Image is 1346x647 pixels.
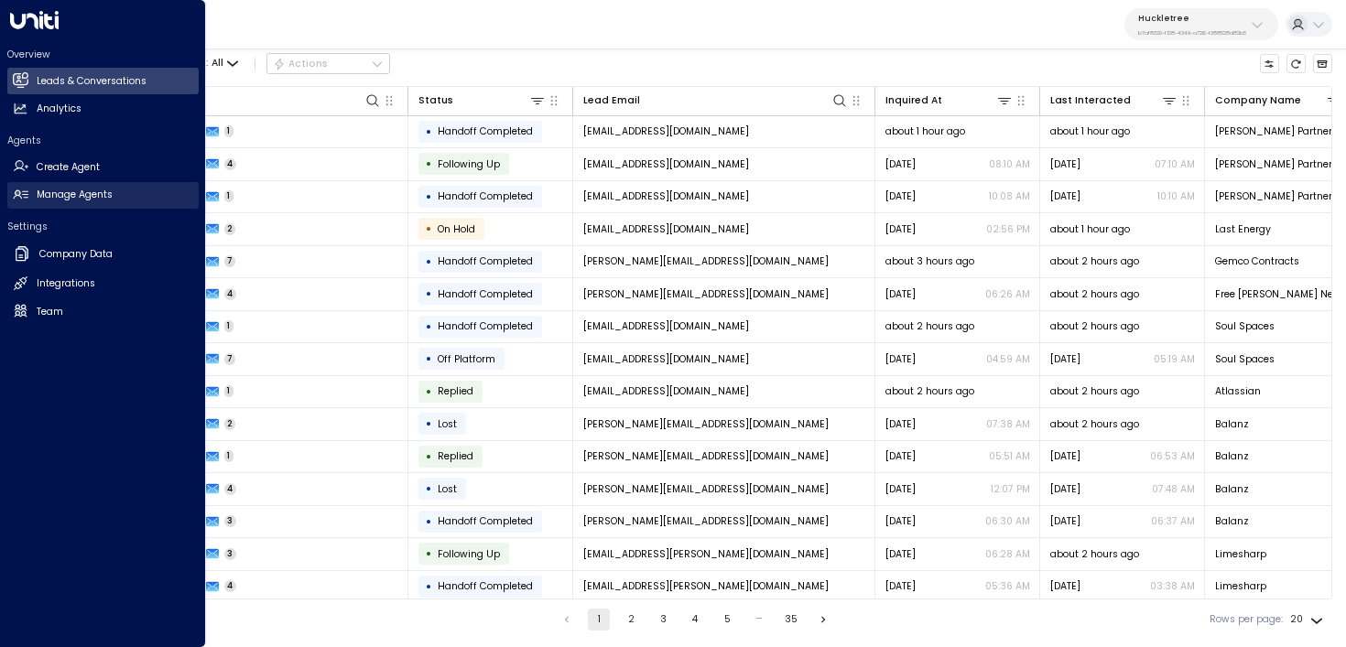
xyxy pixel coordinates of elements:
[1215,352,1275,366] span: Soul Spaces
[885,92,942,109] div: Inquired At
[212,58,223,69] span: All
[1210,612,1283,627] label: Rows per page:
[885,384,974,398] span: about 2 hours ago
[224,580,237,592] span: 4
[266,53,390,75] button: Actions
[985,579,1030,593] p: 05:36 AM
[224,548,237,560] span: 3
[224,223,236,235] span: 2
[438,417,457,431] span: Lost
[583,287,829,301] span: katie@freewillsnetwork.ie
[885,352,916,366] span: Sep 22, 2025
[1050,124,1130,138] span: about 1 hour ago
[1050,319,1139,333] span: about 2 hours ago
[426,347,432,371] div: •
[1155,157,1195,171] p: 07:10 AM
[438,352,495,366] span: Off Platform
[438,547,500,561] span: Following Up
[7,240,199,269] a: Company Data
[1150,449,1195,463] p: 06:53 AM
[1215,92,1301,109] div: Company Name
[986,352,1030,366] p: 04:59 AM
[426,380,432,404] div: •
[583,319,749,333] span: tomal@soulspaces.london
[426,250,432,274] div: •
[885,417,916,431] span: Sep 22, 2025
[438,189,533,203] span: Handoff Completed
[1215,547,1266,561] span: Limesharp
[438,482,457,496] span: Lost
[985,514,1030,528] p: 06:30 AM
[1215,482,1249,496] span: Balanz
[583,254,829,268] span: juliette.hood@gemcocontracts.com
[555,609,835,631] nav: pagination navigation
[1215,254,1299,268] span: Gemco Contracts
[224,190,234,202] span: 1
[426,412,432,436] div: •
[588,609,610,631] button: page 1
[989,449,1030,463] p: 05:51 AM
[1050,254,1139,268] span: about 2 hours ago
[224,125,234,137] span: 1
[224,385,234,397] span: 1
[684,609,706,631] button: Go to page 4
[885,287,916,301] span: Oct 03, 2025
[121,92,382,109] div: Lead Name
[1157,189,1195,203] p: 10:10 AM
[7,68,199,94] a: Leads & Conversations
[985,547,1030,561] p: 06:28 AM
[885,92,1014,109] div: Inquired At
[1215,514,1249,528] span: Balanz
[1050,417,1139,431] span: about 2 hours ago
[583,482,829,496] span: glen@officefreedom.com
[583,547,829,561] span: RO@compton.london
[1215,189,1338,203] span: Brightwell Partners
[1215,157,1338,171] span: Brightwell Partners
[583,222,749,236] span: abutler@lastenergy.com
[426,282,432,306] div: •
[37,188,113,202] h2: Manage Agents
[1138,29,1246,37] p: b7af8320-f128-4349-a726-f388528d82b5
[1215,384,1261,398] span: Atlassian
[7,182,199,209] a: Manage Agents
[1050,222,1130,236] span: about 1 hour ago
[1050,579,1080,593] span: Oct 02, 2025
[989,189,1030,203] p: 10:08 AM
[224,483,237,495] span: 4
[438,384,473,398] span: Replied
[266,53,390,75] div: Button group with a nested menu
[1150,579,1195,593] p: 03:38 AM
[1215,222,1271,236] span: Last Energy
[885,254,974,268] span: about 3 hours ago
[1215,92,1343,109] div: Company Name
[885,449,916,463] span: Sep 22, 2025
[1050,92,1131,109] div: Last Interacted
[7,220,199,233] h2: Settings
[426,575,432,598] div: •
[583,189,749,203] span: Intros@yourpropertysearch.co.uk
[985,287,1030,301] p: 06:26 AM
[885,157,916,171] span: Sep 19, 2025
[7,48,199,61] h2: Overview
[583,157,749,171] span: Intros@yourpropertysearch.co.uk
[885,482,916,496] span: Sep 03, 2025
[716,609,738,631] button: Go to page 5
[885,319,974,333] span: about 2 hours ago
[426,120,432,144] div: •
[1050,157,1080,171] span: Oct 06, 2025
[224,288,237,300] span: 4
[991,482,1030,496] p: 12:07 PM
[37,305,63,319] h2: Team
[620,609,642,631] button: Go to page 2
[583,92,640,109] div: Lead Email
[1154,352,1195,366] p: 05:19 AM
[583,92,849,109] div: Lead Email
[438,222,475,236] span: On Hold
[1290,609,1327,631] div: 20
[426,542,432,566] div: •
[989,157,1030,171] p: 08:10 AM
[1050,352,1080,366] span: Sep 25, 2025
[1050,189,1080,203] span: Sep 30, 2025
[885,222,916,236] span: Oct 06, 2025
[780,609,802,631] button: Go to page 35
